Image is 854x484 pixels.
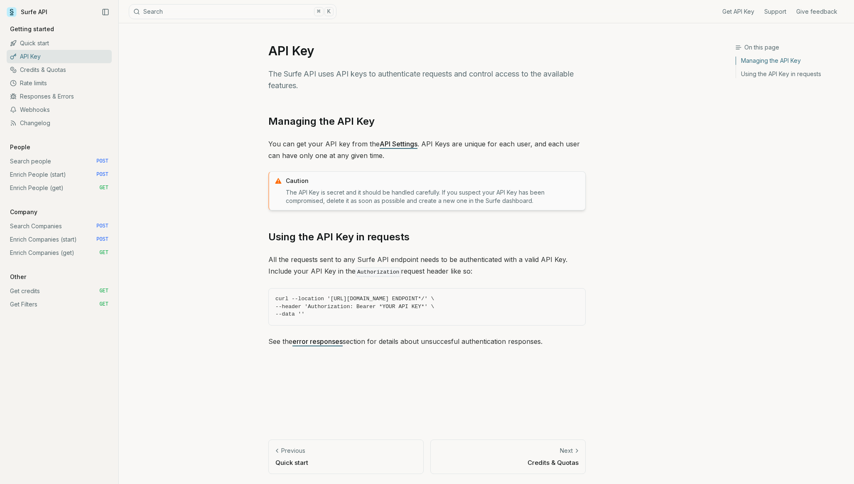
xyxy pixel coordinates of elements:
[7,284,112,298] a: Get credits GET
[7,6,47,18] a: Surfe API
[7,37,112,50] a: Quick start
[7,116,112,130] a: Changelog
[7,103,112,116] a: Webhooks
[7,155,112,168] a: Search people POST
[268,254,586,278] p: All the requests sent to any Surfe API endpoint needs to be authenticated with a valid API Key. I...
[356,267,401,277] code: Authorization
[99,301,108,308] span: GET
[324,7,334,16] kbd: K
[7,233,112,246] a: Enrich Companies (start) POST
[736,67,847,78] a: Using the API Key in requests
[275,295,579,319] code: curl --location '[URL][DOMAIN_NAME] ENDPOINT*/' \ --header 'Authorization: Bearer *YOUR API KEY*'...
[99,185,108,191] span: GET
[268,115,375,128] a: Managing the API Key
[764,7,786,16] a: Support
[268,43,586,58] h1: API Key
[314,7,323,16] kbd: ⌘
[7,63,112,77] a: Credits & Quotas
[99,288,108,294] span: GET
[286,177,580,185] p: Caution
[722,7,754,16] a: Get API Key
[7,208,41,216] p: Company
[99,249,108,256] span: GET
[268,336,586,347] p: See the section for details about unsuccesful authentication responses.
[430,440,586,474] a: NextCredits & Quotas
[7,77,112,90] a: Rate limits
[7,50,112,63] a: API Key
[7,25,57,33] p: Getting started
[96,223,108,230] span: POST
[275,458,417,467] p: Quick start
[7,168,112,181] a: Enrich People (start) POST
[268,230,410,244] a: Using the API Key in requests
[286,188,580,205] p: The API Key is secret and it should be handled carefully. If you suspect your API Key has been co...
[7,220,112,233] a: Search Companies POST
[7,90,112,103] a: Responses & Errors
[7,181,112,195] a: Enrich People (get) GET
[96,158,108,165] span: POST
[7,273,29,281] p: Other
[7,298,112,311] a: Get Filters GET
[7,143,34,151] p: People
[96,236,108,243] span: POST
[268,138,586,161] p: You can get your API key from the . API Keys are unique for each user, and each user can have onl...
[796,7,837,16] a: Give feedback
[735,43,847,52] h3: On this page
[292,337,343,346] a: error responses
[268,68,586,91] p: The Surfe API uses API keys to authenticate requests and control access to the available features.
[7,246,112,259] a: Enrich Companies (get) GET
[380,140,417,148] a: API Settings
[129,4,336,19] button: Search⌘K
[96,171,108,178] span: POST
[268,440,424,474] a: PreviousQuick start
[736,57,847,67] a: Managing the API Key
[437,458,579,467] p: Credits & Quotas
[281,447,305,455] p: Previous
[99,6,112,18] button: Collapse Sidebar
[560,447,573,455] p: Next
